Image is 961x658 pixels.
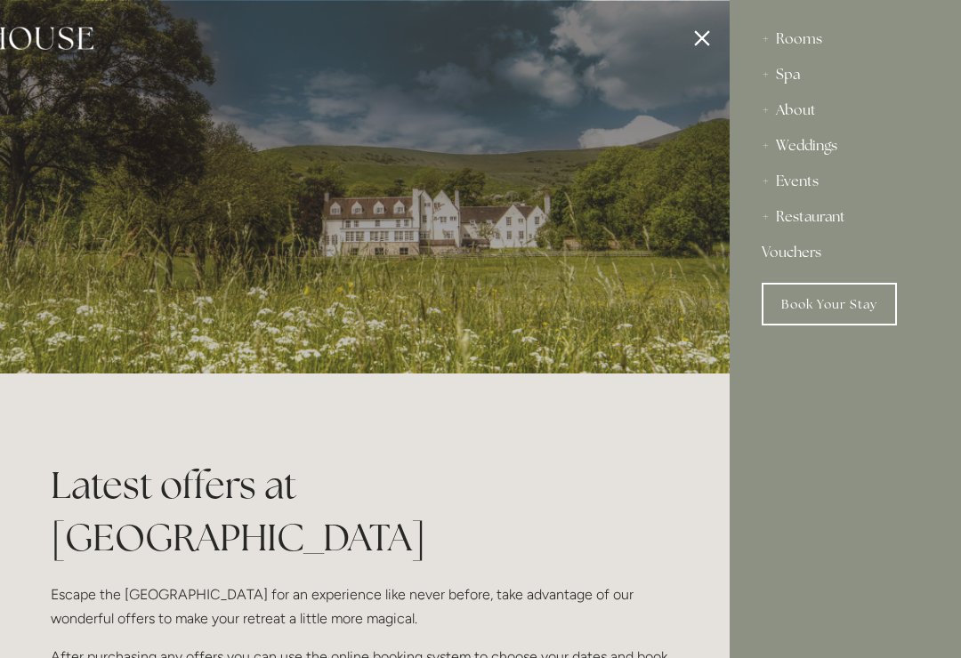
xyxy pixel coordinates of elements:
div: Rooms [762,21,929,57]
a: Book Your Stay [762,283,897,325]
div: Restaurant [762,199,929,235]
div: About [762,92,929,128]
div: Events [762,164,929,199]
a: Vouchers [762,235,929,270]
div: Weddings [762,128,929,164]
div: Spa [762,57,929,92]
